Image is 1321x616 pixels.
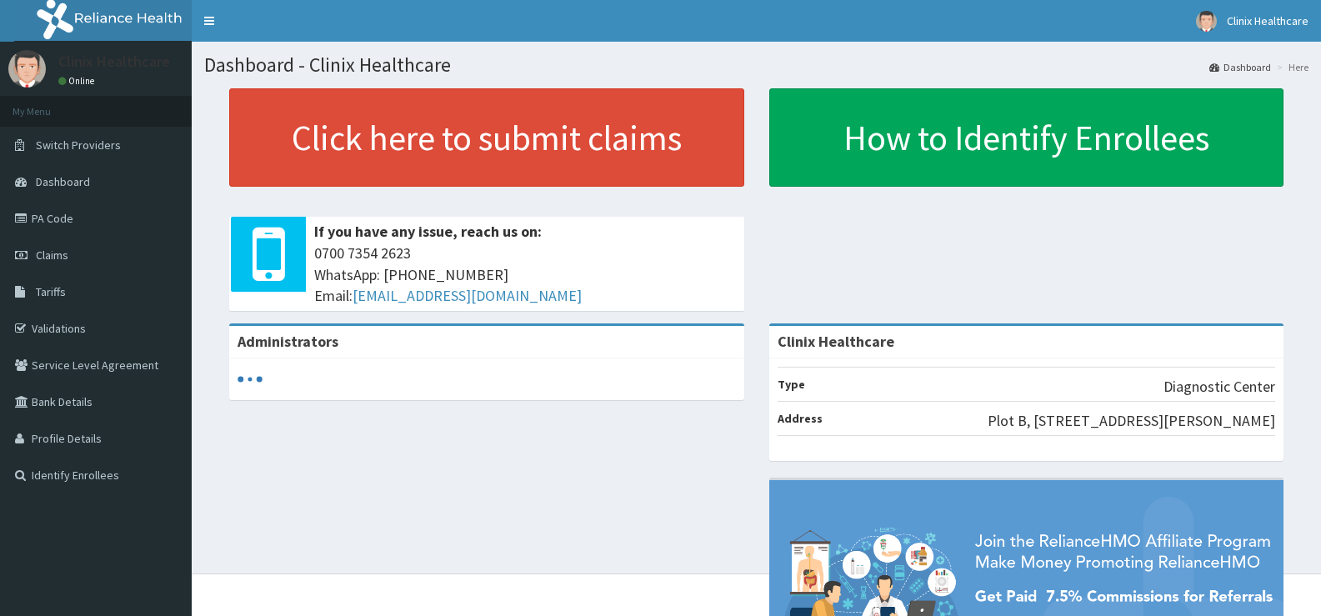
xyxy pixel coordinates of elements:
img: User Image [1196,11,1217,32]
span: Switch Providers [36,138,121,153]
a: [EMAIL_ADDRESS][DOMAIN_NAME] [353,286,582,305]
b: If you have any issue, reach us on: [314,222,542,241]
span: Clinix Healthcare [1227,13,1308,28]
p: Diagnostic Center [1163,376,1275,398]
p: Clinix Healthcare [58,54,170,69]
a: Click here to submit claims [229,88,744,187]
a: Online [58,75,98,87]
p: Plot B, [STREET_ADDRESS][PERSON_NAME] [988,410,1275,432]
strong: Clinix Healthcare [778,332,894,351]
span: Tariffs [36,284,66,299]
b: Address [778,411,823,426]
li: Here [1273,60,1308,74]
svg: audio-loading [238,367,263,392]
b: Administrators [238,332,338,351]
a: How to Identify Enrollees [769,88,1284,187]
b: Type [778,377,805,392]
h1: Dashboard - Clinix Healthcare [204,54,1308,76]
img: User Image [8,50,46,88]
span: 0700 7354 2623 WhatsApp: [PHONE_NUMBER] Email: [314,243,736,307]
span: Claims [36,248,68,263]
a: Dashboard [1209,60,1271,74]
span: Dashboard [36,174,90,189]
